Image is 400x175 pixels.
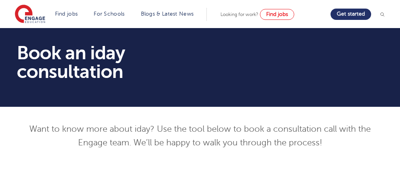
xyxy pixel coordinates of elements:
span: Find jobs [266,11,288,17]
a: Get started [331,9,371,20]
a: Blogs & Latest News [141,11,194,17]
a: For Schools [94,11,124,17]
h1: Book an iday consultation [17,44,226,81]
span: Looking for work? [220,12,258,17]
a: Find jobs [55,11,78,17]
p: Want to know more about iday? Use the tool below to book a consultation call with the Engage team... [17,122,384,150]
img: Engage Education [15,5,45,24]
a: Find jobs [260,9,294,20]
